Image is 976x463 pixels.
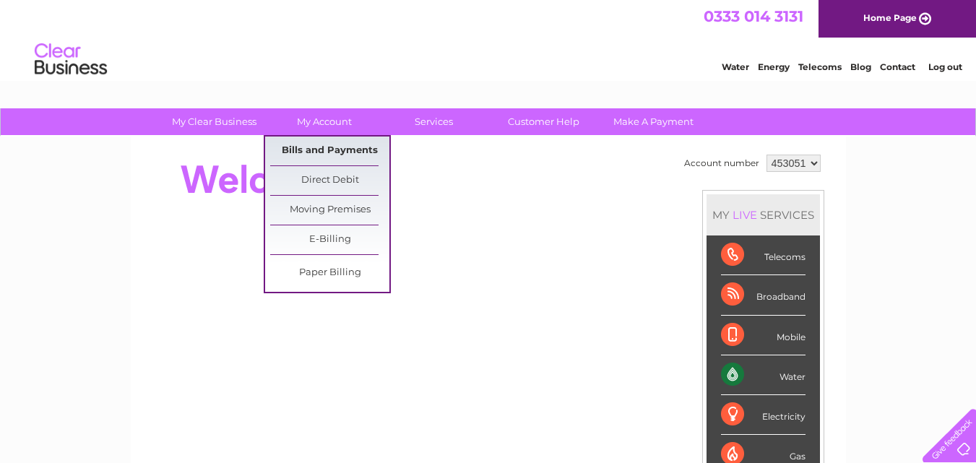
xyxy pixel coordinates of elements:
div: LIVE [730,208,760,222]
a: Water [722,61,749,72]
img: logo.png [34,38,108,82]
a: Services [374,108,493,135]
a: 0333 014 3131 [704,7,803,25]
a: E-Billing [270,225,389,254]
a: My Clear Business [155,108,274,135]
td: Account number [681,151,763,176]
a: Blog [850,61,871,72]
div: Electricity [721,395,806,435]
a: Direct Debit [270,166,389,195]
a: Moving Premises [270,196,389,225]
div: Broadband [721,275,806,315]
a: Log out [928,61,962,72]
div: MY SERVICES [707,194,820,235]
div: Mobile [721,316,806,355]
div: Water [721,355,806,395]
a: Customer Help [484,108,603,135]
a: Contact [880,61,915,72]
a: Paper Billing [270,259,389,287]
a: My Account [264,108,384,135]
div: Telecoms [721,235,806,275]
a: Bills and Payments [270,137,389,165]
a: Telecoms [798,61,842,72]
div: Clear Business is a trading name of Verastar Limited (registered in [GEOGRAPHIC_DATA] No. 3667643... [147,8,830,70]
a: Make A Payment [594,108,713,135]
a: Energy [758,61,790,72]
